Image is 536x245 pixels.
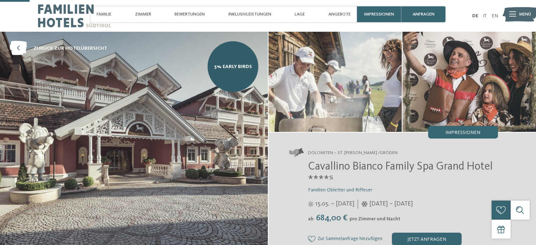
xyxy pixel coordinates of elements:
span: 5% Early Birds [214,63,252,70]
i: Öffnungszeiten im Sommer [308,201,314,207]
a: IT [483,13,487,18]
span: zurück zur Hotelübersicht [33,45,107,52]
span: Zur Sammelanfrage hinzufügen [318,236,382,242]
span: Familien Obletter und Riffeser [308,188,372,192]
span: Impressionen [445,130,480,135]
img: Im Familienhotel in St. Ulrich in Gröden wunschlos glücklich [269,32,402,132]
span: Menü [519,11,531,18]
a: DE [472,13,478,18]
a: zurück zur Hotelübersicht [10,41,107,56]
span: Dolomiten – St. [PERSON_NAME] /Gröden [308,150,398,156]
img: Im Familienhotel in St. Ulrich in Gröden wunschlos glücklich [402,32,536,132]
span: 684,00 € [314,214,349,222]
span: Cavallino Bianco Family Spa Grand Hotel ****ˢ [308,161,493,186]
a: 5% Early Birds [208,41,258,92]
span: pro Zimmer und Nacht [350,216,400,221]
span: ab [308,216,314,221]
i: Öffnungszeiten im Winter [361,201,368,207]
span: [DATE] – [DATE] [369,200,413,208]
a: EN [492,13,498,18]
span: 15.05. – [DATE] [315,200,355,208]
